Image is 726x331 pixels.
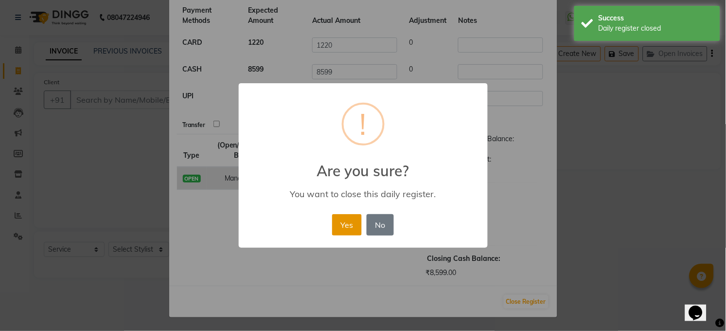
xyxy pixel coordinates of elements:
h2: Are you sure? [239,150,488,180]
button: Yes [332,214,362,236]
div: Success [599,13,713,23]
div: Daily register closed [599,23,713,34]
button: No [367,214,394,236]
iframe: chat widget [685,292,716,321]
div: You want to close this daily register. [252,188,473,200]
div: ! [360,105,367,144]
